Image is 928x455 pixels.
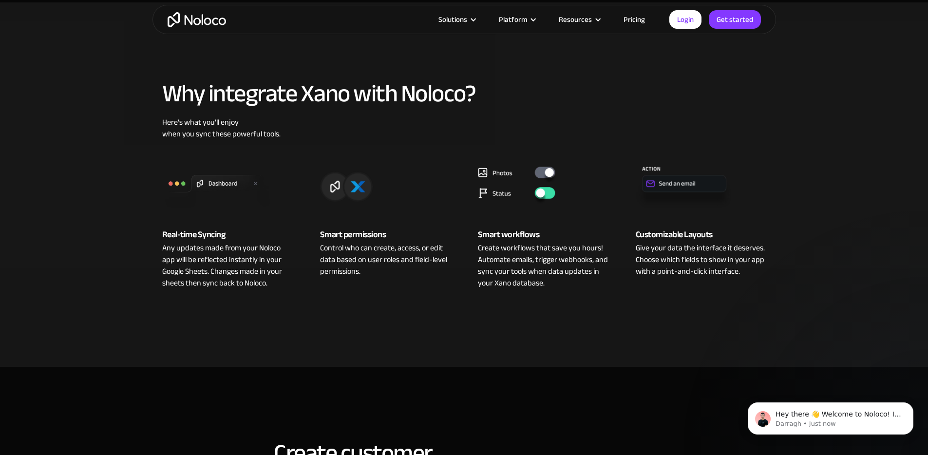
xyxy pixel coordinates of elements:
[168,12,226,27] a: home
[478,227,608,242] div: Smart workflows
[636,227,766,242] div: Customizable Layouts
[478,242,608,289] div: Create workflows that save you hours! Automate emails, trigger webhooks, and sync your tools when...
[438,13,467,26] div: Solutions
[162,227,293,242] div: Real-time Syncing
[559,13,592,26] div: Resources
[499,13,527,26] div: Platform
[709,10,761,29] a: Get started
[611,13,657,26] a: Pricing
[636,242,766,277] div: Give your data the interface it deserves. Choose which fields to show in your app with a point-an...
[162,116,766,140] div: Here’s what you’ll enjoy when you sync these powerful tools.
[547,13,611,26] div: Resources
[426,13,487,26] div: Solutions
[162,242,293,289] div: Any updates made from your Noloco app will be reflected instantly in your Google Sheets. Changes ...
[487,13,547,26] div: Platform
[320,227,451,242] div: Smart permissions
[162,80,766,107] h2: Why integrate Xano with Noloco?
[733,382,928,450] iframe: Intercom notifications message
[320,242,451,277] div: Control who can create, access, or edit data based on user roles and field-level permissions.
[669,10,701,29] a: Login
